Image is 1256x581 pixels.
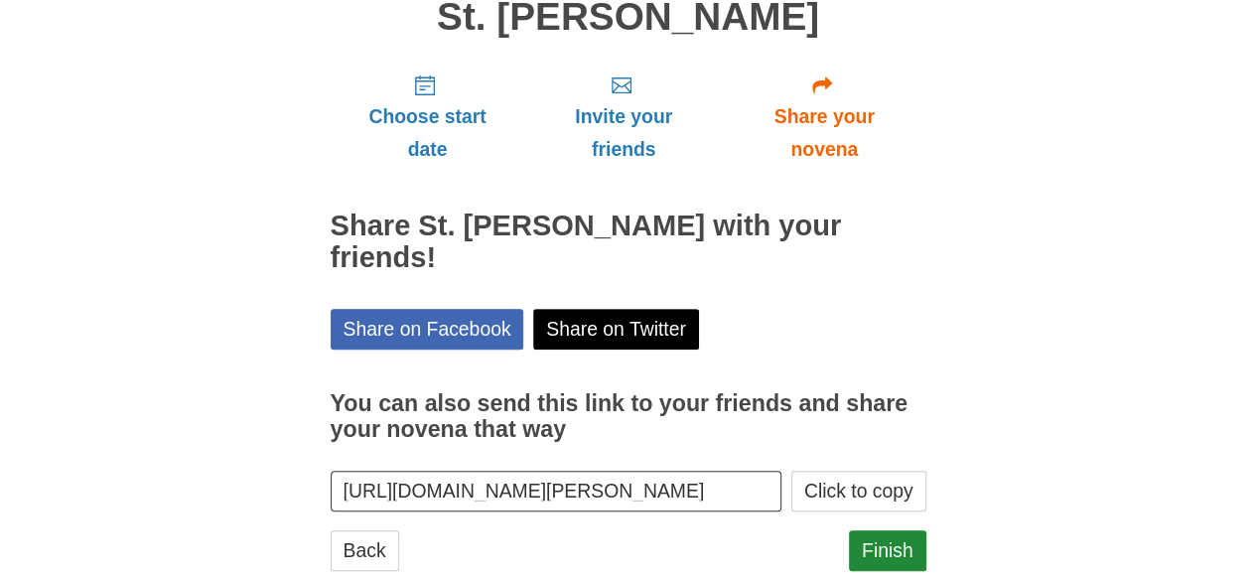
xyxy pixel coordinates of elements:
[331,211,926,274] h2: Share St. [PERSON_NAME] with your friends!
[350,100,505,166] span: Choose start date
[723,58,926,176] a: Share your novena
[331,530,399,571] a: Back
[544,100,702,166] span: Invite your friends
[331,309,524,350] a: Share on Facebook
[791,471,926,511] button: Click to copy
[849,530,926,571] a: Finish
[533,309,699,350] a: Share on Twitter
[331,391,926,442] h3: You can also send this link to your friends and share your novena that way
[743,100,907,166] span: Share your novena
[331,58,525,176] a: Choose start date
[524,58,722,176] a: Invite your friends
